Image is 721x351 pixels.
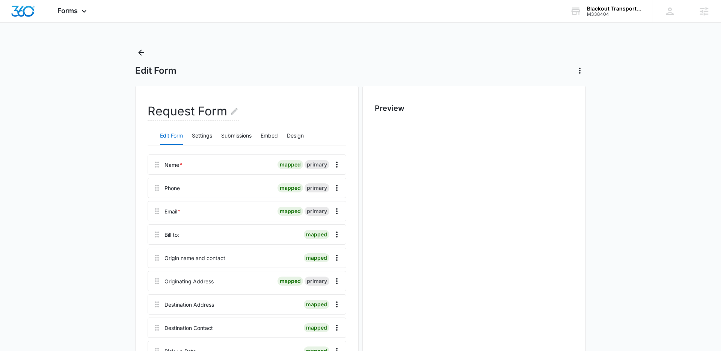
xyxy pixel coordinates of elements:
[587,6,642,12] div: account name
[164,161,183,169] div: Name
[164,301,214,309] div: Destination Address
[331,228,343,241] button: Overflow Menu
[304,300,329,309] div: mapped
[135,65,176,76] h1: Edit Form
[230,102,239,120] button: Edit Form Name
[164,277,214,285] div: Originating Address
[164,184,180,192] div: Phone
[57,7,78,15] span: Forms
[135,47,147,59] button: Back
[331,252,343,264] button: Overflow Menu
[305,277,329,286] div: primary
[305,183,329,192] div: primary
[331,275,343,287] button: Overflow Menu
[278,207,303,216] div: mapped
[164,207,181,215] div: Email
[331,182,343,194] button: Overflow Menu
[278,160,303,169] div: mapped
[287,127,304,145] button: Design
[261,127,278,145] button: Embed
[304,323,329,332] div: mapped
[304,230,329,239] div: mapped
[164,231,179,239] div: Bill to:
[574,65,586,77] button: Actions
[305,207,329,216] div: primary
[331,298,343,310] button: Overflow Menu
[278,277,303,286] div: mapped
[160,127,183,145] button: Edit Form
[164,324,213,332] div: Destination Contact
[331,205,343,217] button: Overflow Menu
[192,127,212,145] button: Settings
[587,12,642,17] div: account id
[331,322,343,334] button: Overflow Menu
[164,254,225,262] div: Origin name and contact
[331,159,343,171] button: Overflow Menu
[278,183,303,192] div: mapped
[304,253,329,262] div: mapped
[221,127,252,145] button: Submissions
[305,160,329,169] div: primary
[148,102,239,121] h2: Request Form
[375,103,573,114] h2: Preview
